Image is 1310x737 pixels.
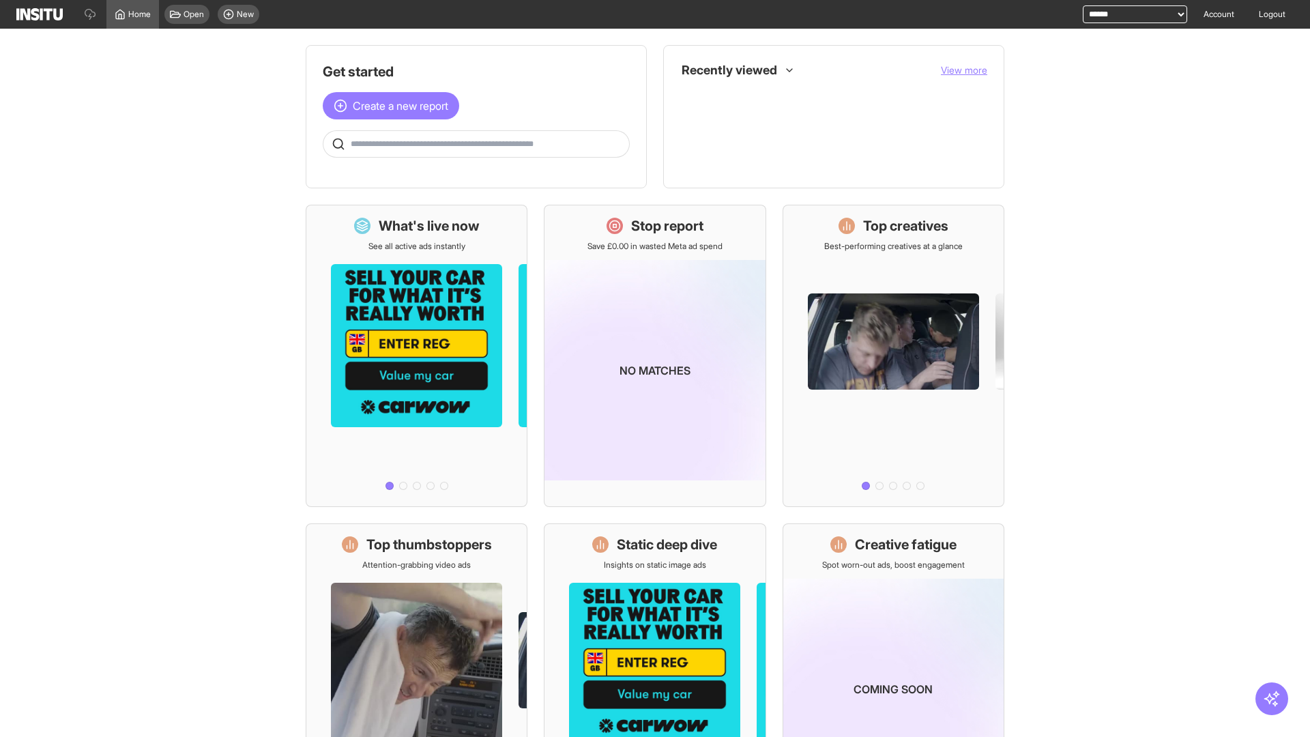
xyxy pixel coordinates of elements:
[824,241,963,252] p: Best-performing creatives at a glance
[362,560,471,570] p: Attention-grabbing video ads
[544,205,766,507] a: Stop reportSave £0.00 in wasted Meta ad spendNo matches
[587,241,723,252] p: Save £0.00 in wasted Meta ad spend
[783,205,1004,507] a: Top creativesBest-performing creatives at a glance
[710,92,976,103] span: Creative Fatigue [Beta]
[710,152,976,163] span: Top 10 Unique Creatives [Beta]
[686,119,702,136] div: Insights
[237,9,254,20] span: New
[353,98,448,114] span: Create a new report
[306,205,527,507] a: What's live nowSee all active ads instantly
[16,8,63,20] img: Logo
[323,62,630,81] h1: Get started
[368,241,465,252] p: See all active ads instantly
[710,152,836,163] span: Top 10 Unique Creatives [Beta]
[379,216,480,235] h1: What's live now
[686,89,702,106] div: Insights
[184,9,204,20] span: Open
[620,362,690,379] p: No matches
[128,9,151,20] span: Home
[631,216,703,235] h1: Stop report
[710,122,771,133] span: Static Deep Dive
[710,122,976,133] span: Static Deep Dive
[366,535,492,554] h1: Top thumbstoppers
[617,535,717,554] h1: Static deep dive
[941,63,987,77] button: View more
[863,216,948,235] h1: Top creatives
[710,92,796,103] span: Creative Fatigue [Beta]
[604,560,706,570] p: Insights on static image ads
[323,92,459,119] button: Create a new report
[941,64,987,76] span: View more
[686,149,702,166] div: Insights
[544,260,765,480] img: coming-soon-gradient_kfitwp.png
